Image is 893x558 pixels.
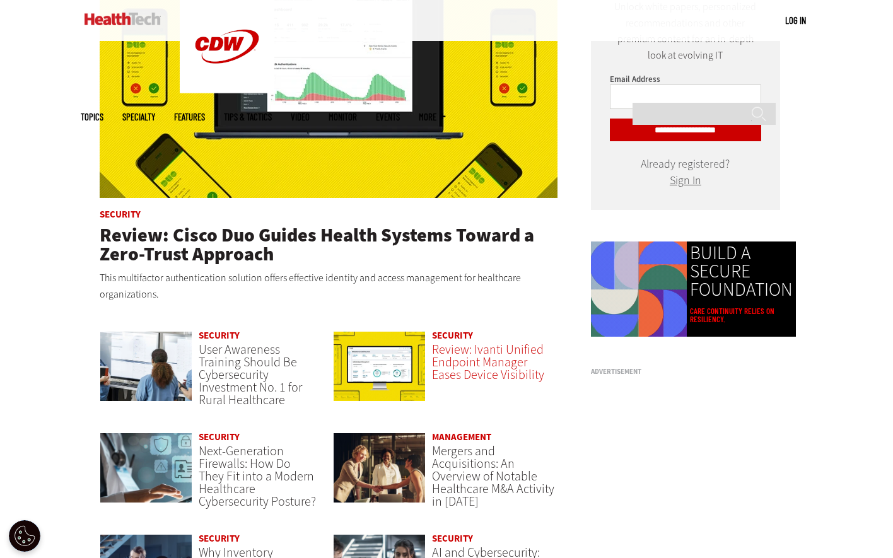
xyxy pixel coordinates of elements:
[174,112,205,122] a: Features
[785,15,806,26] a: Log in
[199,431,240,443] a: Security
[419,112,445,122] span: More
[670,173,701,188] a: Sign In
[333,331,426,402] img: Ivanti Unified Endpoint Manager
[100,433,192,503] img: Doctor using secure tablet
[432,532,473,545] a: Security
[329,112,357,122] a: MonITor
[690,244,793,299] a: BUILD A SECURE FOUNDATION
[100,270,557,302] p: This multifactor authentication solution offers effective identity and access management for heal...
[591,380,780,538] iframe: advertisement
[122,112,155,122] span: Specialty
[199,329,240,342] a: Security
[9,520,40,552] button: Open Preferences
[100,331,192,414] a: Doctors reviewing information boards
[785,14,806,27] div: User menu
[100,208,141,221] a: Security
[376,112,400,122] a: Events
[591,368,780,375] h3: Advertisement
[610,160,761,185] div: Already registered?
[9,520,40,552] div: Cookie Settings
[100,331,192,402] img: Doctors reviewing information boards
[199,341,302,409] a: User Awareness Training Should Be Cybersecurity Investment No. 1 for Rural Healthcare
[333,331,426,414] a: Ivanti Unified Endpoint Manager
[224,112,272,122] a: Tips & Tactics
[85,13,161,25] img: Home
[432,443,554,510] a: Mergers and Acquisitions: An Overview of Notable Healthcare M&A Activity in [DATE]
[81,112,103,122] span: Topics
[432,341,544,383] a: Review: Ivanti Unified Endpoint Manager Eases Device Visibility
[199,532,240,545] a: Security
[432,431,491,443] a: Management
[333,433,426,503] img: business leaders shake hands in conference room
[199,443,316,510] a: Next-Generation Firewalls: How Do They Fit into a Modern Healthcare Cybersecurity Posture?
[690,307,793,323] a: Care continuity relies on resiliency.
[100,223,534,267] a: Review: Cisco Duo Guides Health Systems Toward a Zero-Trust Approach
[100,433,192,515] a: Doctor using secure tablet
[333,433,426,515] a: business leaders shake hands in conference room
[291,112,310,122] a: Video
[432,329,473,342] a: Security
[180,83,274,96] a: CDW
[591,241,687,337] img: Colorful animated shapes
